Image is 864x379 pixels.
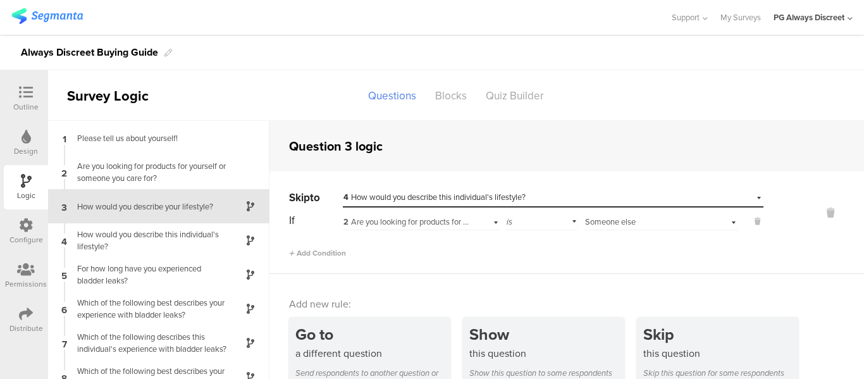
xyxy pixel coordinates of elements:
span: Are you looking for products for yourself or someone you care for? [343,216,581,228]
div: Question 3 logic [289,137,383,156]
span: 7 [62,336,67,350]
div: Distribute [9,323,43,334]
span: How would you describe this individual's lifestyle? [343,191,526,203]
span: 5 [61,268,67,282]
span: to [310,190,320,206]
div: Blocks [426,85,476,107]
span: 3 [61,199,67,213]
div: this question [469,346,624,361]
span: Add Condition [289,247,346,259]
div: If [289,213,342,228]
div: Skip [643,323,798,346]
span: is [507,216,512,228]
div: PG Always Discreet [774,11,844,23]
span: 6 [61,302,67,316]
div: Survey Logic [48,85,194,106]
div: Which of the following describes this individual's experience with bladder leaks? [70,331,228,355]
div: Outline [13,101,39,113]
span: Someone else [585,216,636,228]
div: Add new rule: [289,297,846,311]
div: Design [14,146,38,157]
div: Please tell us about yourself! [70,132,228,144]
div: How would you describe this individual's lifestyle? [70,228,228,252]
span: Support [672,11,700,23]
span: 4 [61,233,67,247]
div: Configure [9,234,43,245]
div: Are you looking for products for yourself or someone you care for? [70,160,228,184]
div: How would you describe your lifestyle? [70,201,228,213]
div: Logic [17,190,35,201]
span: Skip [289,190,310,206]
div: a different question [295,346,450,361]
div: Quiz Builder [476,85,553,107]
div: Permissions [5,278,47,290]
div: Which of the following best describes your experience with bladder leaks? [70,297,228,321]
div: Always Discreet Buying Guide [21,42,158,63]
span: 1 [63,131,66,145]
img: segmanta logo [11,8,83,24]
div: Go to [295,323,450,346]
div: Questions [359,85,426,107]
div: Show [469,323,624,346]
span: 2 [61,165,67,179]
div: For how long have you experienced bladder leaks? [70,263,228,287]
span: 4 [343,192,349,203]
span: 2 [343,216,349,228]
div: Are you looking for products for yourself or someone you care for? [343,216,469,228]
div: this question [643,346,798,361]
